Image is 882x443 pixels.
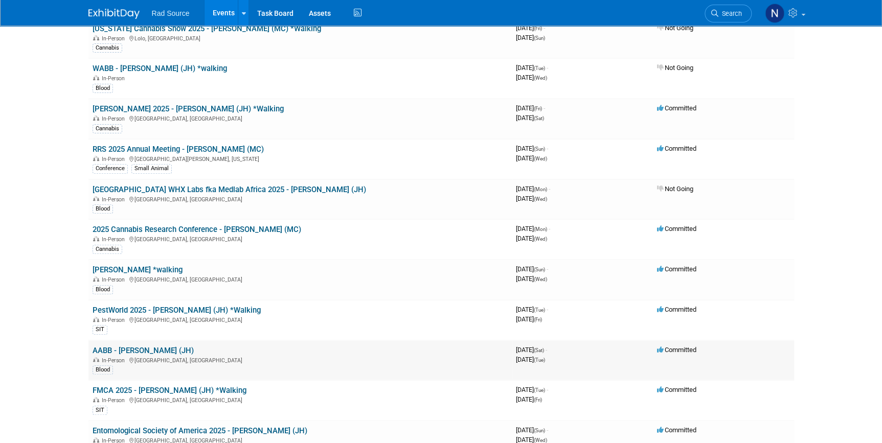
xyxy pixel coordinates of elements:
span: [DATE] [516,356,545,363]
a: [PERSON_NAME] *walking [93,265,183,274]
span: [DATE] [516,154,547,162]
span: Committed [657,104,696,112]
div: SIT [93,325,107,334]
span: (Sat) [534,347,544,353]
span: [DATE] [516,315,542,323]
span: [DATE] [516,195,547,202]
span: - [547,64,548,72]
div: [GEOGRAPHIC_DATA], [GEOGRAPHIC_DATA] [93,114,508,122]
span: Committed [657,306,696,313]
span: Not Going [657,64,693,72]
span: (Fri) [534,26,542,31]
div: Lolo, [GEOGRAPHIC_DATA] [93,34,508,42]
span: In-Person [102,156,128,162]
span: [DATE] [516,74,547,81]
span: (Sun) [534,428,545,433]
img: In-Person Event [93,357,99,362]
span: (Wed) [534,276,547,282]
span: In-Person [102,196,128,203]
span: - [547,386,548,393]
span: In-Person [102,236,128,243]
span: Rad Source [152,9,190,17]
span: In-Person [102,357,128,364]
span: Not Going [657,185,693,193]
span: [DATE] [516,275,547,283]
img: In-Person Event [93,397,99,402]
span: [DATE] [516,114,544,122]
span: [DATE] [516,185,550,193]
img: In-Person Event [93,35,99,40]
span: (Tue) [534,387,545,393]
div: [GEOGRAPHIC_DATA], [GEOGRAPHIC_DATA] [93,315,508,323]
a: Entomological Society of America 2025 - [PERSON_NAME] (JH) [93,426,307,435]
span: Committed [657,426,696,434]
span: [DATE] [516,395,542,403]
span: (Tue) [534,307,545,313]
span: - [547,265,548,273]
span: - [547,145,548,152]
a: WABB - [PERSON_NAME] (JH) *walking [93,64,227,73]
span: - [547,426,548,434]
span: - [549,225,550,232]
div: Cannabis [93,43,122,53]
img: In-Person Event [93,317,99,322]
span: (Wed) [534,196,547,202]
span: Committed [657,225,696,232]
span: [DATE] [516,426,548,434]
div: Blood [93,204,113,214]
span: - [546,346,547,354]
span: (Fri) [534,106,542,111]
a: AABB - [PERSON_NAME] (JH) [93,346,194,355]
span: [DATE] [516,34,545,41]
span: Not Going [657,24,693,32]
span: [DATE] [516,235,547,242]
div: [GEOGRAPHIC_DATA], [GEOGRAPHIC_DATA] [93,395,508,404]
div: [GEOGRAPHIC_DATA], [GEOGRAPHIC_DATA] [93,356,508,364]
span: In-Person [102,317,128,323]
span: In-Person [102,75,128,82]
a: [GEOGRAPHIC_DATA] WHX Labs fka Medlab Africa 2025 - [PERSON_NAME] (JH) [93,185,366,194]
span: Committed [657,265,696,273]
span: Search [718,10,742,17]
div: Conference [93,164,128,173]
span: (Sun) [534,146,545,152]
span: [DATE] [516,386,548,393]
div: [GEOGRAPHIC_DATA], [GEOGRAPHIC_DATA] [93,195,508,203]
span: - [547,306,548,313]
a: 2025 Cannabis Research Conference - [PERSON_NAME] (MC) [93,225,301,234]
img: In-Person Event [93,437,99,442]
img: In-Person Event [93,196,99,201]
span: [DATE] [516,104,545,112]
span: [DATE] [516,265,548,273]
span: (Wed) [534,437,547,443]
img: ExhibitDay [88,9,140,19]
img: In-Person Event [93,115,99,121]
a: FMCA 2025 - [PERSON_NAME] (JH) *Walking [93,386,246,395]
img: In-Person Event [93,156,99,161]
span: In-Person [102,35,128,42]
a: RRS 2025 Annual Meeting - [PERSON_NAME] (MC) [93,145,264,154]
a: PestWorld 2025 - [PERSON_NAME] (JH) *Walking [93,306,261,315]
img: In-Person Event [93,276,99,282]
span: (Tue) [534,65,545,71]
img: Nicole Bailey [765,4,784,23]
img: In-Person Event [93,75,99,80]
span: [DATE] [516,346,547,354]
span: [DATE] [516,145,548,152]
a: [PERSON_NAME] 2025 - [PERSON_NAME] (JH) *Walking [93,104,284,113]
span: (Wed) [534,236,547,242]
div: Blood [93,285,113,294]
span: (Fri) [534,397,542,403]
div: Cannabis [93,124,122,133]
a: [US_STATE] Cannabis Show 2025 - [PERSON_NAME] (MC) *Walking [93,24,321,33]
span: (Sun) [534,35,545,41]
div: Blood [93,84,113,93]
span: Committed [657,145,696,152]
div: [GEOGRAPHIC_DATA], [GEOGRAPHIC_DATA] [93,235,508,243]
div: Cannabis [93,245,122,254]
span: [DATE] [516,24,545,32]
span: (Mon) [534,186,547,192]
span: - [549,185,550,193]
div: [GEOGRAPHIC_DATA], [GEOGRAPHIC_DATA] [93,275,508,283]
span: In-Person [102,276,128,283]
